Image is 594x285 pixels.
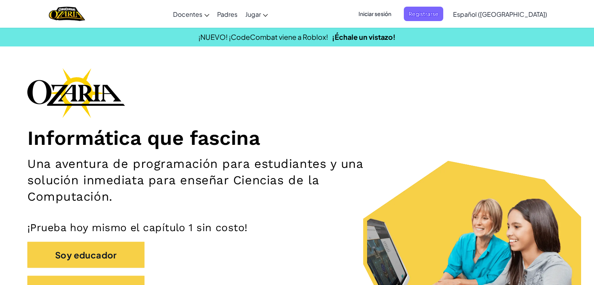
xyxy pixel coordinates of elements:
font: Soy educador [55,250,117,261]
button: Registrarse [404,7,443,21]
font: ¡Prueba hoy mismo el capítulo 1 sin costo! [27,221,248,233]
a: Español ([GEOGRAPHIC_DATA]) [449,4,551,25]
button: Soy educador [27,242,144,268]
a: Padres [213,4,241,25]
a: Logotipo de Ozaria de CodeCombat [49,6,85,22]
img: Hogar [49,6,85,22]
font: Informática que fascina [27,126,260,150]
button: Iniciar sesión [354,7,396,21]
font: Jugar [245,10,261,18]
font: Padres [217,10,237,18]
font: Docentes [173,10,202,18]
a: Docentes [169,4,213,25]
font: Registrarse [408,10,439,17]
img: Logotipo de la marca Ozaria [27,68,125,118]
a: ¡Échale un vistazo! [332,32,396,41]
a: Jugar [241,4,272,25]
font: Iniciar sesión [359,10,391,17]
font: ¡NUEVO! ¡CodeCombat viene a Roblox! [198,32,328,41]
font: Una aventura de programación para estudiantes y una solución inmediata para enseñar Ciencias de l... [27,157,363,204]
font: Español ([GEOGRAPHIC_DATA]) [453,10,547,18]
